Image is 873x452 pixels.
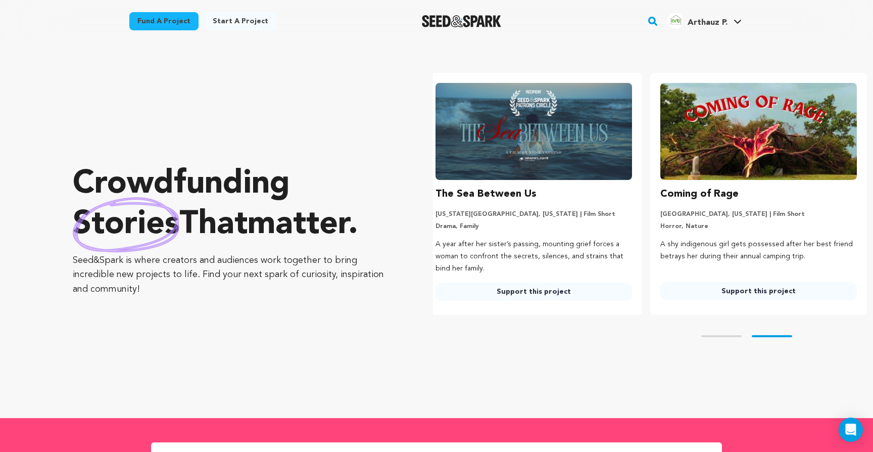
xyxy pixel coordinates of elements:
[422,15,501,27] img: Seed&Spark Logo Dark Mode
[665,11,744,32] span: Arthauz P.'s Profile
[435,186,537,202] h3: The Sea Between Us
[73,164,393,245] p: Crowdfunding that .
[667,13,727,29] div: Arthauz P.'s Profile
[660,83,857,180] img: Coming of Rage image
[660,239,857,263] p: A shy indigenous girl gets possessed after her best friend betrays her during their annual campin...
[435,283,632,301] a: Support this project
[435,210,632,218] p: [US_STATE][GEOGRAPHIC_DATA], [US_STATE] | Film Short
[839,418,863,442] div: Open Intercom Messenger
[667,13,684,29] img: Square%20Logo.jpg
[435,239,632,275] p: A year after her sister’s passing, mounting grief forces a woman to confront the secrets, silence...
[688,19,727,27] span: Arthauz P.
[660,222,857,231] p: Horror, Nature
[422,15,501,27] a: Seed&Spark Homepage
[435,222,632,231] p: Drama, Family
[205,12,276,30] a: Start a project
[129,12,199,30] a: Fund a project
[73,197,179,252] img: hand sketched image
[435,83,632,180] img: The Sea Between Us image
[73,253,393,297] p: Seed&Spark is where creators and audiences work together to bring incredible new projects to life...
[248,209,348,241] span: matter
[665,11,744,29] a: Arthauz P.'s Profile
[660,282,857,300] a: Support this project
[660,186,739,202] h3: Coming of Rage
[660,210,857,218] p: [GEOGRAPHIC_DATA], [US_STATE] | Film Short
